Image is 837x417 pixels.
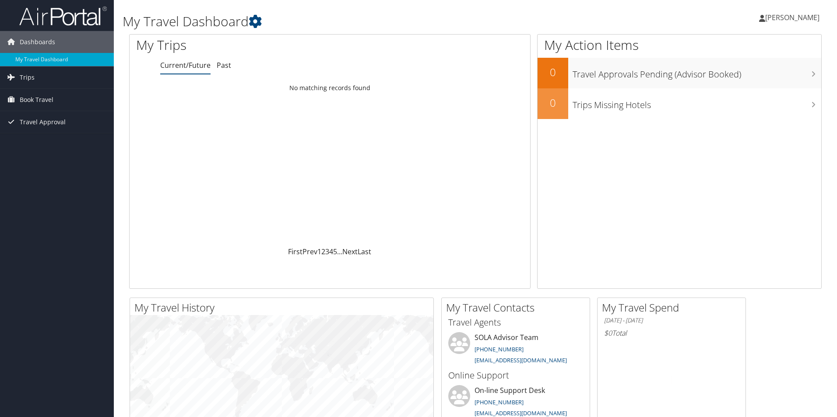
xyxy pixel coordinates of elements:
[538,88,821,119] a: 0Trips Missing Hotels
[329,247,333,256] a: 4
[765,13,819,22] span: [PERSON_NAME]
[759,4,828,31] a: [PERSON_NAME]
[475,345,524,353] a: [PHONE_NUMBER]
[604,316,739,325] h6: [DATE] - [DATE]
[288,247,302,256] a: First
[358,247,371,256] a: Last
[302,247,317,256] a: Prev
[20,89,53,111] span: Book Travel
[20,31,55,53] span: Dashboards
[20,111,66,133] span: Travel Approval
[317,247,321,256] a: 1
[475,398,524,406] a: [PHONE_NUMBER]
[604,328,739,338] h6: Total
[337,247,342,256] span: …
[321,247,325,256] a: 2
[538,95,568,110] h2: 0
[20,67,35,88] span: Trips
[217,60,231,70] a: Past
[604,328,612,338] span: $0
[448,369,583,382] h3: Online Support
[475,356,567,364] a: [EMAIL_ADDRESS][DOMAIN_NAME]
[446,300,590,315] h2: My Travel Contacts
[573,64,821,81] h3: Travel Approvals Pending (Advisor Booked)
[342,247,358,256] a: Next
[136,36,357,54] h1: My Trips
[130,80,530,96] td: No matching records found
[538,36,821,54] h1: My Action Items
[19,6,107,26] img: airportal-logo.png
[134,300,433,315] h2: My Travel History
[444,332,587,368] li: SOLA Advisor Team
[333,247,337,256] a: 5
[538,65,568,80] h2: 0
[325,247,329,256] a: 3
[160,60,211,70] a: Current/Future
[448,316,583,329] h3: Travel Agents
[602,300,746,315] h2: My Travel Spend
[573,95,821,111] h3: Trips Missing Hotels
[538,58,821,88] a: 0Travel Approvals Pending (Advisor Booked)
[475,409,567,417] a: [EMAIL_ADDRESS][DOMAIN_NAME]
[123,12,593,31] h1: My Travel Dashboard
